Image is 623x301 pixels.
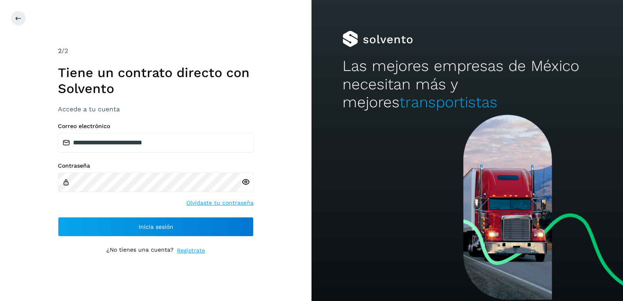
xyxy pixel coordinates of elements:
h3: Accede a tu cuenta [58,105,254,113]
h2: Las mejores empresas de México necesitan más y mejores [342,57,592,111]
span: transportistas [400,93,497,111]
p: ¿No tienes una cuenta? [106,246,174,255]
label: Correo electrónico [58,123,254,130]
label: Contraseña [58,162,254,169]
button: Inicia sesión [58,217,254,237]
a: Regístrate [177,246,205,255]
h1: Tiene un contrato directo con Solvento [58,65,254,96]
span: Inicia sesión [139,224,173,230]
div: /2 [58,46,254,56]
span: 2 [58,47,62,55]
a: Olvidaste tu contraseña [186,199,254,207]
